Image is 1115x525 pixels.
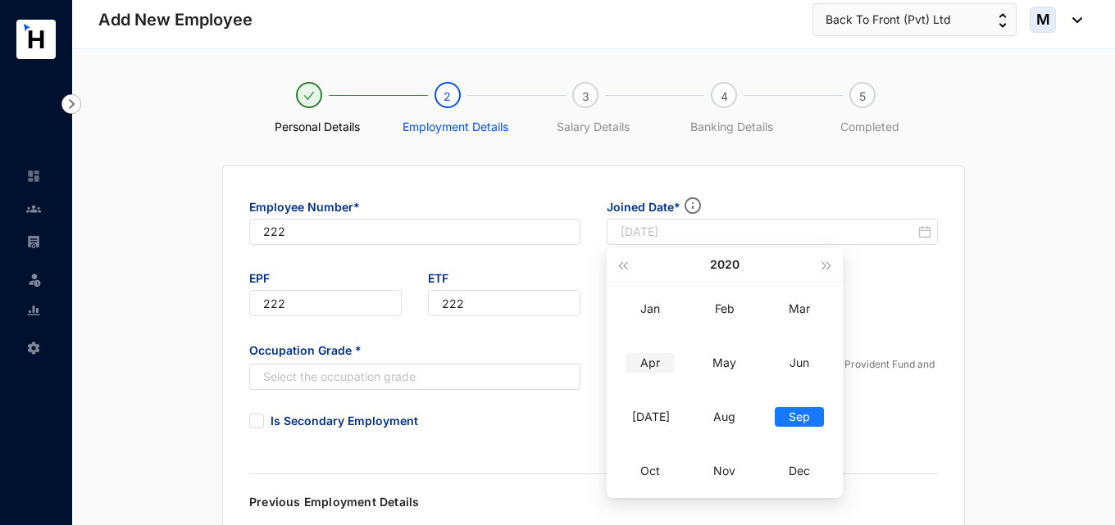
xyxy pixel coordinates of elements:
[582,89,589,103] span: 3
[688,444,762,498] td: 2020-11
[688,336,762,390] td: 2020-05
[263,82,402,136] div: Personal Details
[1036,12,1050,27] span: M
[762,390,836,444] td: 2020-09
[613,336,688,390] td: 2020-04
[762,336,836,390] td: 2020-06
[721,89,728,103] span: 4
[98,8,253,31] p: Add New Employee
[26,201,41,216] img: people-unselected.118708e94b43a90eceab.svg
[428,265,580,291] span: ETF
[762,444,836,498] td: 2020-12
[1064,17,1082,23] img: dropdown-black.8e83cc76930a90b1a4fdb6d089b7bf3a.svg
[688,282,762,336] td: 2020-02
[613,282,688,336] td: 2020-01
[249,219,580,245] input: Enter employee number
[775,407,824,427] div: Sep
[539,118,647,136] div: Salary Details
[700,299,749,319] div: Feb
[678,118,785,136] div: Banking Details
[626,407,675,427] div: [DATE]
[13,225,52,258] li: Payroll
[607,192,680,219] span: Joined Date*
[626,461,675,481] div: Oct
[263,118,371,136] div: Personal Details
[13,294,52,327] li: Reports
[61,94,81,114] img: nav-icon-right.af6afadce00d159da59955279c43614e.svg
[775,299,824,319] div: Mar
[775,353,824,373] div: Jun
[26,234,41,249] img: payroll-unselected.b590312f920e76f0c668.svg
[775,461,824,481] div: Dec
[303,90,315,102] span: check
[812,3,1017,36] button: Back To Front (Pvt) Ltd
[613,390,688,444] td: 2020-07
[26,271,43,287] img: leave-unselected.2934df6273408c3f84d9.svg
[762,282,836,336] td: 2020-03
[700,353,749,373] div: May
[626,299,675,319] div: Jan
[264,413,425,429] span: Is Secondary Employment
[685,192,701,219] img: info.ad751165ce926853d1d36026adaaebbf.svg
[13,160,52,192] li: Home
[249,336,580,362] span: Occupation Grade *
[13,192,52,225] li: Contacts
[249,265,402,291] span: EPF
[613,444,688,498] td: 2020-10
[428,290,580,316] input: Enter ETF Number
[402,118,509,136] div: Employment Details
[826,11,951,29] span: Back To Front (Pvt) Ltd
[444,89,451,103] span: 2
[700,461,749,481] div: Nov
[26,341,41,355] img: settings-unselected.1febfda315e6e19643a1.svg
[710,248,740,281] button: 2020
[999,13,1007,28] img: up-down-arrow.74152d26bf9780fbf563ca9c90304185.svg
[26,303,41,318] img: report-unselected.e6a6b4230fc7da01f883.svg
[621,224,915,240] input: Select Joined Date
[859,89,866,103] span: 5
[249,494,594,524] p: Previous Employment Details
[688,390,762,444] td: 2020-08
[700,407,749,427] div: Aug
[249,290,402,316] input: Enter EPF Number
[26,169,41,183] img: home-unselected.a29eae3204392db15eaf.svg
[817,118,924,136] div: Completed
[249,192,580,219] span: Employee Number*
[626,353,675,373] div: Apr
